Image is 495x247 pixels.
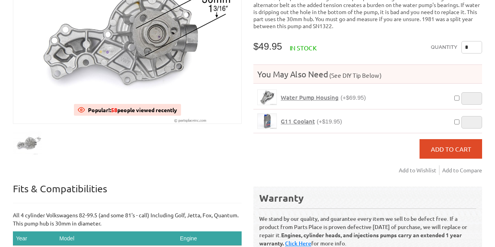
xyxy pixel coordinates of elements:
p: All 4 cylinder Volkswagens 82-99.5 (and some 81's - call) Including Golf, Jetta, Fox, Quantum. Th... [13,211,242,227]
p: Fits & Compatibilities [13,183,242,203]
span: Add to Cart [431,145,471,153]
a: G11 Coolant(+$19.95) [281,118,342,125]
img: G11 Coolant [258,114,276,128]
span: (+$69.95) [341,94,366,101]
b: Engines, cylinder heads, and injections pumps carry an extended 1 year warranty. [259,231,462,247]
span: (+$19.95) [317,118,342,125]
span: G11 Coolant [281,117,315,125]
a: Water Pump Housing [257,89,277,105]
button: Add to Cart [420,139,482,159]
img: 4 Cylinder Water Pump - 30mm Hub [13,128,42,158]
th: Model [56,231,177,246]
a: Click Here [285,240,311,247]
a: G11 Coolant [257,113,277,129]
span: (See DIY Tip Below) [328,72,382,79]
label: Quantity [431,41,457,54]
div: Warranty [259,192,476,204]
span: $49.95 [253,41,282,52]
img: Water Pump Housing [258,90,276,104]
span: In stock [290,44,317,52]
a: Water Pump Housing(+$69.95) [281,94,366,101]
span: Water Pump Housing [281,93,339,101]
h4: You May Also Need [253,69,482,79]
th: Engine [177,231,242,246]
th: Year [13,231,56,246]
a: Add to Wishlist [399,165,439,175]
a: Add to Compare [442,165,482,175]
